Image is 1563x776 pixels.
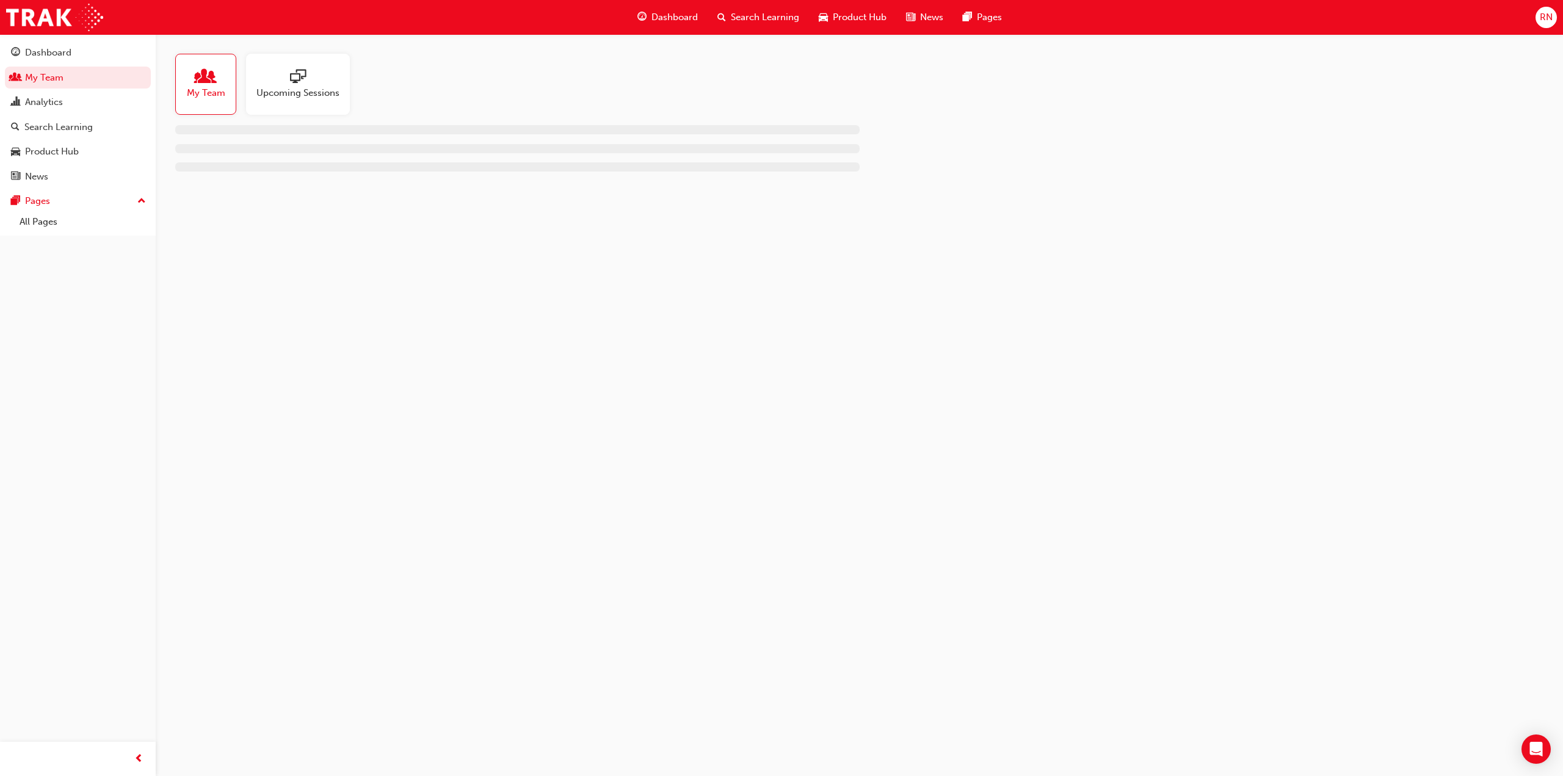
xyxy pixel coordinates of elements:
a: Upcoming Sessions [246,54,360,115]
span: Dashboard [651,10,698,24]
span: news-icon [906,10,915,25]
span: guage-icon [11,48,20,59]
a: My Team [5,67,151,89]
span: search-icon [11,122,20,133]
span: prev-icon [134,752,143,767]
a: guage-iconDashboard [628,5,708,30]
div: Analytics [25,95,63,109]
a: news-iconNews [896,5,953,30]
a: search-iconSearch Learning [708,5,809,30]
div: Pages [25,194,50,208]
span: chart-icon [11,97,20,108]
span: pages-icon [11,196,20,207]
span: search-icon [717,10,726,25]
span: people-icon [11,73,20,84]
span: guage-icon [637,10,647,25]
button: Pages [5,190,151,212]
div: News [25,170,48,184]
span: RN [1540,10,1553,24]
button: RN [1536,7,1557,28]
span: Upcoming Sessions [256,86,339,100]
span: My Team [187,86,225,100]
button: DashboardMy TeamAnalyticsSearch LearningProduct HubNews [5,39,151,190]
a: Analytics [5,91,151,114]
a: car-iconProduct Hub [809,5,896,30]
span: car-icon [819,10,828,25]
div: Dashboard [25,46,71,60]
span: News [920,10,943,24]
span: Search Learning [731,10,799,24]
a: Dashboard [5,42,151,64]
a: pages-iconPages [953,5,1012,30]
span: sessionType_ONLINE_URL-icon [290,69,306,86]
span: Product Hub [833,10,887,24]
div: Search Learning [24,120,93,134]
a: My Team [175,54,246,115]
span: news-icon [11,172,20,183]
span: car-icon [11,147,20,158]
img: Trak [6,4,103,31]
div: Product Hub [25,145,79,159]
a: All Pages [15,212,151,231]
span: Pages [977,10,1002,24]
a: Search Learning [5,116,151,139]
span: people-icon [198,69,214,86]
div: Open Intercom Messenger [1521,734,1551,764]
span: pages-icon [963,10,972,25]
a: Product Hub [5,140,151,163]
span: up-icon [137,194,146,209]
a: News [5,165,151,188]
